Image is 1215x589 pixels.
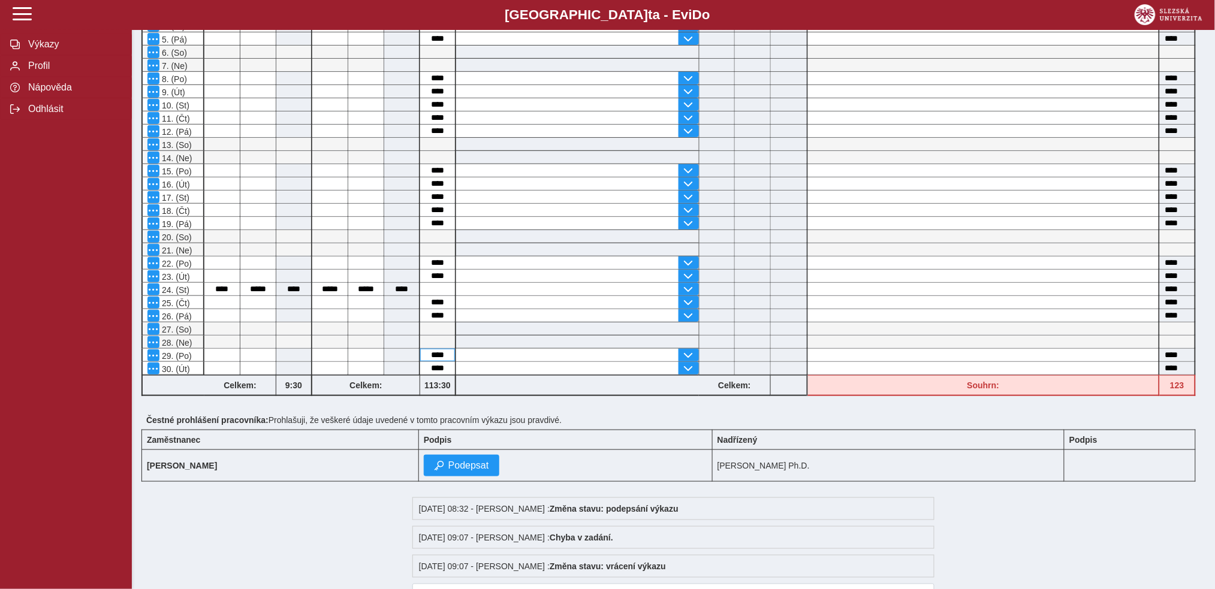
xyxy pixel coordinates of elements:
[147,33,159,45] button: Menu
[147,244,159,256] button: Menu
[159,140,192,150] span: 13. (So)
[25,39,122,50] span: Výkazy
[25,61,122,71] span: Profil
[159,101,189,110] span: 10. (St)
[159,272,190,282] span: 23. (Út)
[147,336,159,348] button: Menu
[147,363,159,374] button: Menu
[1160,380,1195,390] b: 123
[159,259,192,268] span: 22. (Po)
[141,410,1205,430] div: Prohlašuji, že veškeré údaje uvedené v tomto pracovním výkazu jsou pravdivé.
[159,325,192,334] span: 27. (So)
[312,380,420,390] b: Celkem:
[967,380,1000,390] b: Souhrn:
[412,526,935,549] div: [DATE] 09:07 - [PERSON_NAME] :
[147,297,159,309] button: Menu
[147,283,159,295] button: Menu
[420,380,455,390] b: 113:30
[424,455,499,476] button: Podepsat
[147,435,200,445] b: Zaměstnanec
[147,178,159,190] button: Menu
[147,138,159,150] button: Menu
[699,380,770,390] b: Celkem:
[159,87,185,97] span: 9. (Út)
[276,380,311,390] b: 9:30
[147,231,159,243] button: Menu
[159,48,187,58] span: 6. (So)
[147,112,159,124] button: Menu
[147,204,159,216] button: Menu
[159,180,190,189] span: 16. (Út)
[159,246,192,255] span: 21. (Ne)
[159,114,190,123] span: 11. (Čt)
[717,435,758,445] b: Nadřízený
[147,323,159,335] button: Menu
[159,153,192,163] span: 14. (Ne)
[159,298,190,308] span: 25. (Čt)
[159,22,185,31] span: 4. (Čt)
[147,86,159,98] button: Menu
[147,59,159,71] button: Menu
[648,7,652,22] span: t
[147,191,159,203] button: Menu
[147,46,159,58] button: Menu
[147,152,159,164] button: Menu
[808,375,1160,396] div: Fond pracovní doby (123:12 h) a součet hodin (123 h) se neshodují!
[712,450,1065,482] td: [PERSON_NAME] Ph.D.
[159,127,192,137] span: 12. (Pá)
[159,285,189,295] span: 24. (St)
[147,310,159,322] button: Menu
[159,61,188,71] span: 7. (Ne)
[147,165,159,177] button: Menu
[550,533,613,542] b: Chyba v zadání.
[159,232,192,242] span: 20. (So)
[159,206,190,216] span: 18. (Čt)
[25,104,122,114] span: Odhlásit
[147,349,159,361] button: Menu
[147,461,217,470] b: [PERSON_NAME]
[159,312,192,321] span: 26. (Pá)
[147,99,159,111] button: Menu
[550,561,666,571] b: Změna stavu: vrácení výkazu
[424,435,452,445] b: Podpis
[147,73,159,84] button: Menu
[159,193,189,203] span: 17. (St)
[147,125,159,137] button: Menu
[692,7,702,22] span: D
[550,504,679,514] b: Změna stavu: podepsání výkazu
[159,35,187,44] span: 5. (Pá)
[159,167,192,176] span: 15. (Po)
[159,351,192,361] span: 29. (Po)
[147,218,159,229] button: Menu
[159,364,190,374] span: 30. (Út)
[1160,375,1196,396] div: Fond pracovní doby (123:12 h) a součet hodin (123 h) se neshodují!
[412,555,935,578] div: [DATE] 09:07 - [PERSON_NAME] :
[159,74,187,84] span: 8. (Po)
[36,7,1179,23] b: [GEOGRAPHIC_DATA] a - Evi
[159,338,192,348] span: 28. (Ne)
[1135,4,1202,25] img: logo_web_su.png
[702,7,710,22] span: o
[147,257,159,269] button: Menu
[448,460,489,471] span: Podepsat
[147,270,159,282] button: Menu
[1069,435,1098,445] b: Podpis
[146,415,269,425] b: Čestné prohlášení pracovníka:
[412,497,935,520] div: [DATE] 08:32 - [PERSON_NAME] :
[204,380,276,390] b: Celkem:
[159,219,192,229] span: 19. (Pá)
[25,82,122,93] span: Nápověda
